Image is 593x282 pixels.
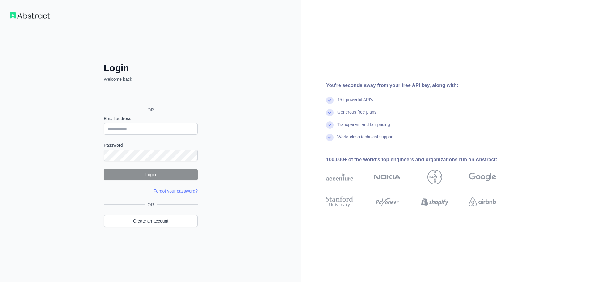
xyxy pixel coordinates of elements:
img: check mark [326,121,334,129]
h2: Login [104,63,198,74]
iframe: Botón Iniciar sesión con Google [101,89,200,103]
button: Login [104,169,198,180]
label: Email address [104,115,198,122]
a: Create an account [104,215,198,227]
label: Password [104,142,198,148]
div: Generous free plans [337,109,376,121]
span: OR [143,107,159,113]
div: 15+ powerful API's [337,97,373,109]
a: Forgot your password? [154,189,198,193]
img: bayer [427,170,442,184]
img: payoneer [374,195,401,209]
div: 100,000+ of the world's top engineers and organizations run on Abstract: [326,156,516,163]
img: check mark [326,134,334,141]
img: stanford university [326,195,353,209]
img: check mark [326,97,334,104]
img: airbnb [469,195,496,209]
img: google [469,170,496,184]
div: World-class technical support [337,134,394,146]
p: Welcome back [104,76,198,82]
img: nokia [374,170,401,184]
div: You're seconds away from your free API key, along with: [326,82,516,89]
img: check mark [326,109,334,116]
span: OR [145,202,157,208]
div: Transparent and fair pricing [337,121,390,134]
img: shopify [421,195,448,209]
img: accenture [326,170,353,184]
img: Workflow [10,12,50,19]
